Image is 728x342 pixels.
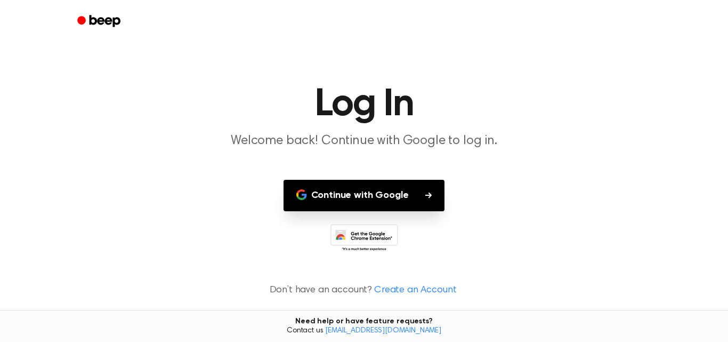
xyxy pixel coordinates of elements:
[6,327,722,336] span: Contact us
[159,132,569,150] p: Welcome back! Continue with Google to log in.
[70,11,130,32] a: Beep
[325,327,441,335] a: [EMAIL_ADDRESS][DOMAIN_NAME]
[13,283,715,298] p: Don’t have an account?
[374,283,456,298] a: Create an Account
[91,85,637,124] h1: Log In
[284,180,445,211] button: Continue with Google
